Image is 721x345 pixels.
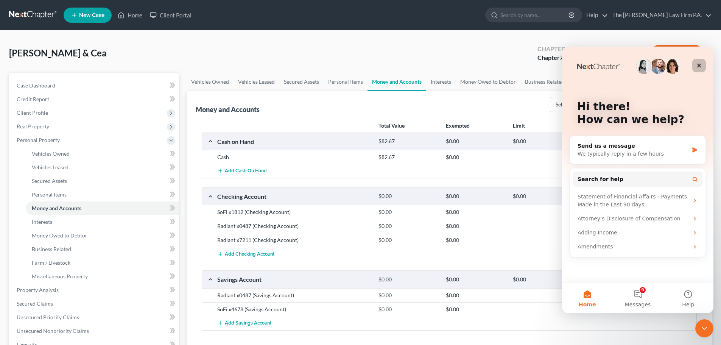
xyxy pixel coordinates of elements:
[26,201,179,215] a: Money and Accounts
[26,188,179,201] a: Personal Items
[17,287,59,293] span: Property Analysis
[426,73,456,91] a: Interests
[225,168,267,174] span: Add Cash on Hand
[651,45,703,62] button: Preview
[213,292,375,299] div: Radiant x0487 (Savings Account)
[17,82,55,89] span: Case Dashboard
[11,311,179,324] a: Unsecured Priority Claims
[217,247,274,261] button: Add Checking Account
[11,92,179,106] a: Credit Report
[17,96,49,102] span: Credit Report
[375,193,442,200] div: $0.00
[695,319,713,337] iframe: Intercom live chat
[32,259,70,266] span: Farm / Livestock
[213,222,375,230] div: Radiant x0487 (Checking Account)
[446,122,470,129] strong: Exempted
[26,147,179,161] a: Vehicles Owned
[26,270,179,283] a: Miscellaneous Property
[32,150,70,157] span: Vehicles Owned
[187,73,234,91] a: Vehicles Owned
[17,314,79,320] span: Unsecured Priority Claims
[378,122,405,129] strong: Total Value
[146,8,195,22] a: Client Portal
[32,191,67,198] span: Personal Items
[26,161,179,174] a: Vehicles Leased
[225,251,274,257] span: Add Checking Account
[17,123,49,130] span: Real Property
[442,306,509,313] div: $0.00
[609,8,712,22] a: The [PERSON_NAME] Law Firm P.A.
[442,208,509,216] div: $0.00
[375,208,442,216] div: $0.00
[217,316,271,330] button: Add Savings Account
[26,215,179,229] a: Interests
[32,232,87,239] span: Money Owed to Debtor
[11,283,179,297] a: Property Analysis
[500,8,570,22] input: Search by name...
[26,174,179,188] a: Secured Assets
[32,164,69,170] span: Vehicles Leased
[324,73,368,91] a: Personal Items
[213,153,375,161] div: Cash
[582,8,608,22] a: Help
[213,208,375,216] div: SoFi x1812 (Checking Account)
[79,12,104,18] span: New Case
[279,73,324,91] a: Secured Assets
[509,276,576,283] div: $0.00
[11,79,179,92] a: Case Dashboard
[375,292,442,299] div: $0.00
[213,236,375,244] div: Radiant x7211 (Checking Account)
[17,109,48,116] span: Client Profile
[509,138,576,145] div: $0.00
[513,122,525,129] strong: Limit
[442,222,509,230] div: $0.00
[442,292,509,299] div: $0.00
[32,205,81,211] span: Money and Accounts
[17,137,60,143] span: Personal Property
[213,306,375,313] div: SoFi x4678 (Savings Account)
[442,138,509,145] div: $0.00
[217,164,267,178] button: Add Cash on Hand
[375,153,442,161] div: $82.67
[32,273,88,279] span: Miscellaneous Property
[537,53,565,62] div: Chapter
[225,320,271,326] span: Add Savings Account
[520,73,569,91] a: Business Related
[32,246,71,252] span: Business Related
[456,73,520,91] a: Money Owed to Debtor
[17,328,89,334] span: Unsecured Nonpriority Claims
[9,47,107,58] span: [PERSON_NAME] & Cea
[32,219,52,225] span: Interests
[114,8,146,22] a: Home
[11,297,179,311] a: Secured Claims
[375,236,442,244] div: $0.00
[375,138,442,145] div: $82.67
[213,275,375,283] div: Savings Account
[577,45,600,53] div: Status
[375,306,442,313] div: $0.00
[375,222,442,230] div: $0.00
